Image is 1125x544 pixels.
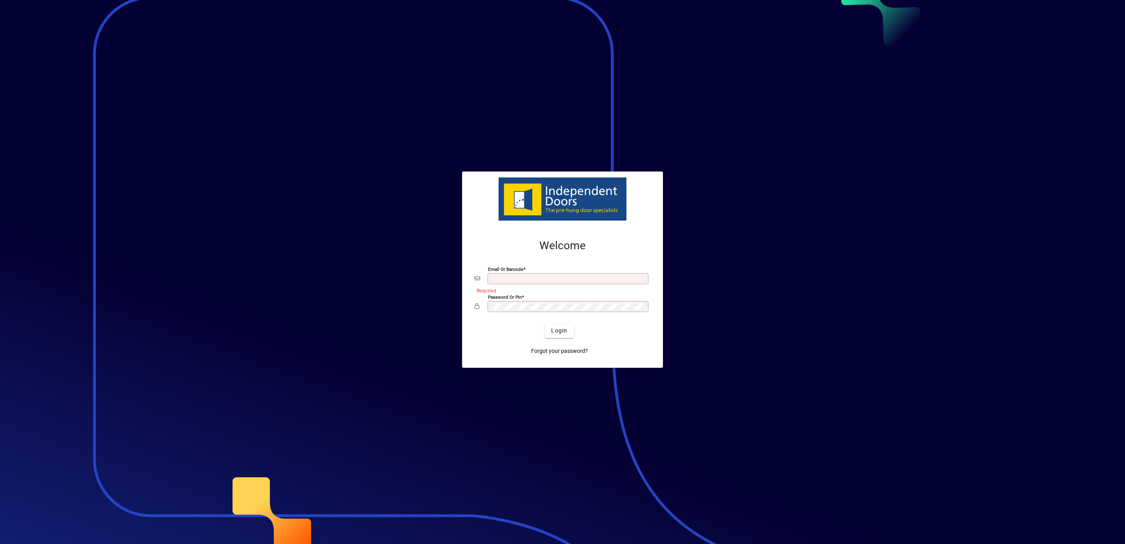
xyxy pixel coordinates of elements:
[488,266,523,272] mat-label: Email or Barcode
[545,324,573,338] button: Login
[531,347,588,355] span: Forgot your password?
[477,286,644,294] mat-error: Required
[488,294,522,299] mat-label: Password or Pin
[551,327,567,335] span: Login
[528,344,591,358] a: Forgot your password?
[475,239,650,252] h2: Welcome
